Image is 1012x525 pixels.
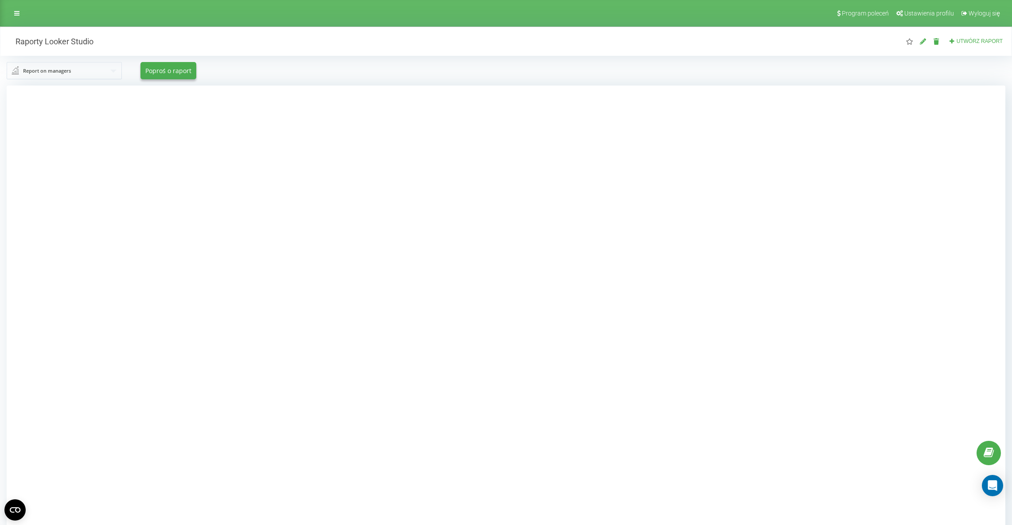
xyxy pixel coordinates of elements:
[969,10,1000,17] span: Wyloguj się
[946,38,1005,45] button: Utwórz raport
[957,38,1003,44] span: Utwórz raport
[7,36,93,47] h2: Raporty Looker Studio
[140,62,196,79] button: Poproś o raport
[23,66,71,76] div: Report on managers
[904,10,954,17] span: Ustawienia profilu
[949,38,955,43] i: Utwórz raport
[842,10,889,17] span: Program poleceń
[4,499,26,521] button: Open CMP widget
[982,475,1003,496] div: Open Intercom Messenger
[906,38,914,44] i: Ten raport zostanie załadowany jako pierwszy po otwarciu aplikacji "Looker Studio Reports". Można...
[919,38,927,44] i: Edytuj raportu
[933,38,940,44] i: Usuń raport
